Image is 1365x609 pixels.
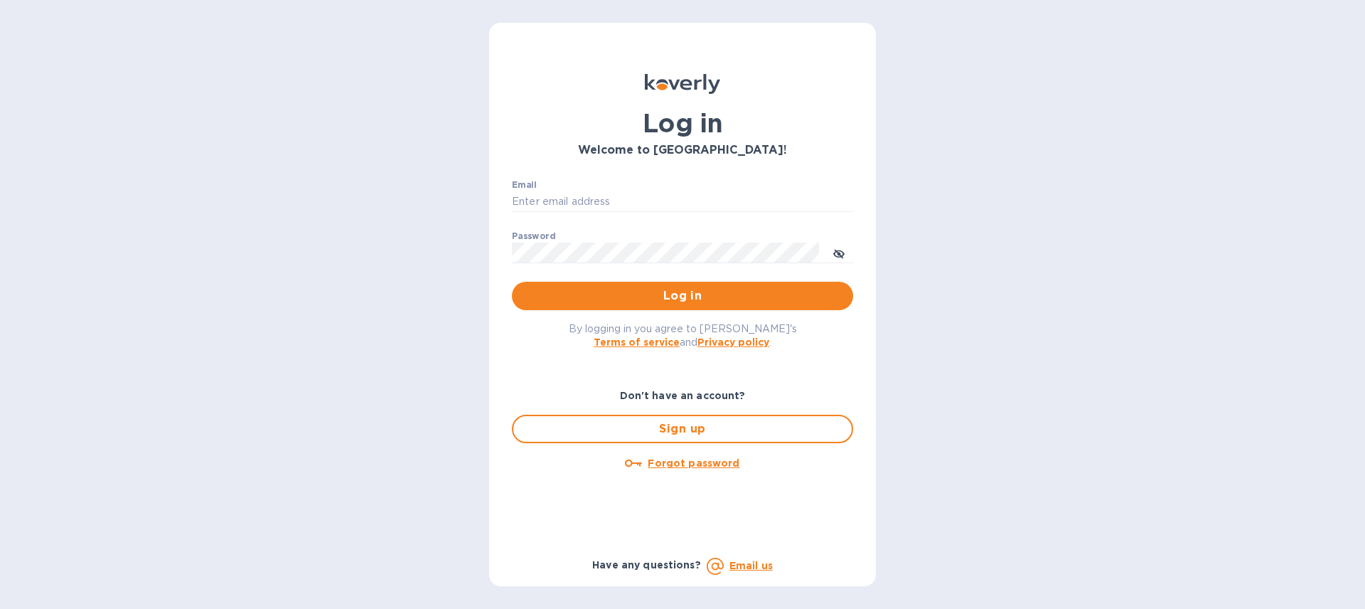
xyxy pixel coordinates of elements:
[512,232,555,240] label: Password
[594,337,680,348] a: Terms of service
[645,74,720,94] img: Koverly
[512,415,853,443] button: Sign up
[512,108,853,138] h1: Log in
[512,191,853,213] input: Enter email address
[697,337,769,348] a: Privacy policy
[620,390,746,401] b: Don't have an account?
[592,559,701,571] b: Have any questions?
[525,420,840,438] span: Sign up
[569,323,797,348] span: By logging in you agree to [PERSON_NAME]'s and .
[648,457,739,469] u: Forgot password
[523,287,842,304] span: Log in
[729,560,773,571] a: Email us
[512,181,537,189] label: Email
[512,282,853,310] button: Log in
[825,238,853,267] button: toggle password visibility
[512,144,853,157] h3: Welcome to [GEOGRAPHIC_DATA]!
